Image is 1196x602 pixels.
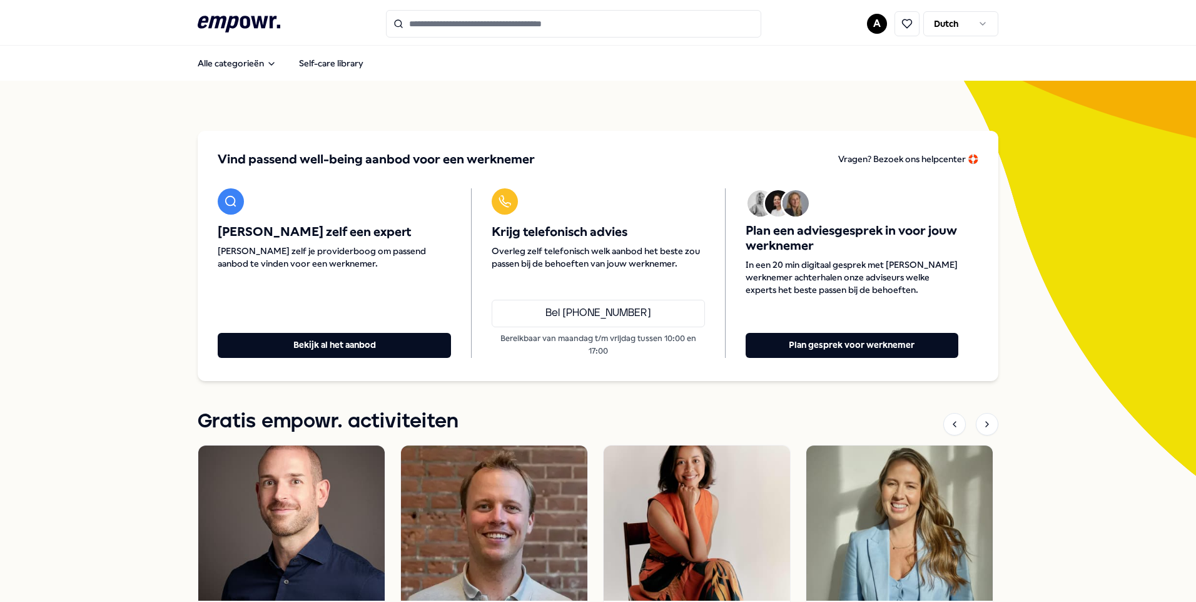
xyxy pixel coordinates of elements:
nav: Main [188,51,373,76]
p: Bereikbaar van maandag t/m vrijdag tussen 10:00 en 17:00 [492,332,704,358]
span: Vragen? Bezoek ons helpcenter 🛟 [838,154,978,164]
a: Bel [PHONE_NUMBER] [492,300,704,327]
img: activity image [604,446,790,601]
button: Plan gesprek voor werknemer [746,333,958,358]
span: [PERSON_NAME] zelf een expert [218,225,451,240]
span: Overleg zelf telefonisch welk aanbod het beste zou passen bij de behoeften van jouw werknemer. [492,245,704,270]
span: Plan een adviesgesprek in voor jouw werknemer [746,223,958,253]
button: Alle categorieën [188,51,286,76]
span: Vind passend well-being aanbod voor een werknemer [218,151,535,168]
iframe: Message [937,299,1196,602]
img: Avatar [765,190,791,217]
img: Avatar [783,190,809,217]
a: Vragen? Bezoek ons helpcenter 🛟 [838,151,978,168]
a: Self-care library [289,51,373,76]
button: Bekijk al het aanbod [218,333,451,358]
span: In een 20 min digitaal gesprek met [PERSON_NAME] werknemer achterhalen onze adviseurs welke exper... [746,258,958,296]
img: activity image [198,446,385,601]
span: Krijg telefonisch advies [492,225,704,240]
img: activity image [401,446,587,601]
img: Avatar [747,190,774,217]
img: activity image [806,446,993,601]
span: [PERSON_NAME] zelf je providerboog om passend aanbod te vinden voor een werknemer. [218,245,451,270]
input: Search for products, categories or subcategories [386,10,761,38]
button: A [867,14,887,34]
h1: Gratis empowr. activiteiten [198,406,459,437]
